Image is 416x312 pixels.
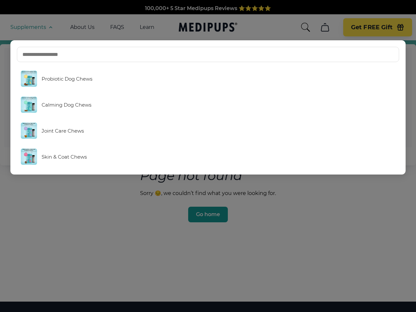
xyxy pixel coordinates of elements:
[17,119,399,142] a: Joint Care Chews
[21,97,37,113] img: Calming Dog Chews
[42,102,91,108] span: Calming Dog Chews
[21,71,37,87] img: Probiotic Dog Chews
[17,145,399,168] a: Skin & Coat Chews
[42,154,87,160] span: Skin & Coat Chews
[17,93,399,116] a: Calming Dog Chews
[21,149,37,165] img: Skin & Coat Chews
[42,128,84,134] span: Joint Care Chews
[17,67,399,90] a: Probiotic Dog Chews
[42,76,92,82] span: Probiotic Dog Chews
[21,123,37,139] img: Joint Care Chews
